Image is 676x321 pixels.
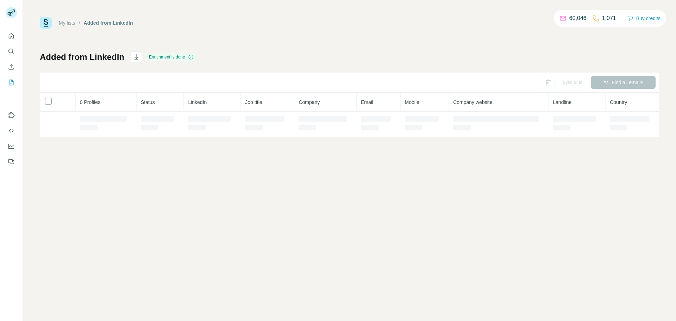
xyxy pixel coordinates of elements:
button: Feedback [6,155,17,168]
span: Mobile [405,99,419,105]
div: Enrichment is done [147,53,196,61]
button: Buy credits [628,13,661,23]
button: Enrich CSV [6,61,17,73]
span: Email [361,99,373,105]
li: / [79,19,80,26]
span: 0 Profiles [80,99,100,105]
span: LinkedIn [188,99,207,105]
span: Landline [553,99,571,105]
h1: Added from LinkedIn [40,51,124,63]
button: Search [6,45,17,58]
button: Use Surfe API [6,124,17,137]
div: Added from LinkedIn [84,19,133,26]
p: 1,071 [602,14,616,23]
button: Dashboard [6,140,17,153]
button: Quick start [6,30,17,42]
a: My lists [59,20,75,26]
span: Job title [245,99,262,105]
button: Use Surfe on LinkedIn [6,109,17,122]
img: Surfe Logo [40,17,52,29]
button: My lists [6,76,17,89]
p: 60,046 [569,14,587,23]
span: Country [610,99,627,105]
span: Status [141,99,155,105]
span: Company website [453,99,492,105]
span: Company [299,99,320,105]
